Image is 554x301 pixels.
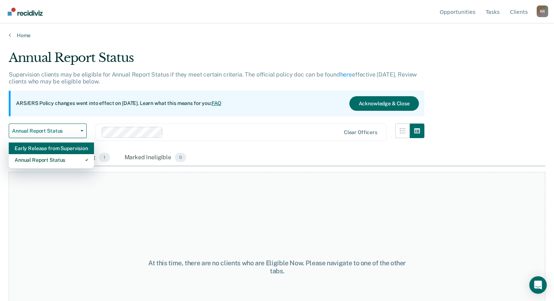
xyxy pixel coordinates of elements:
span: Annual Report Status [12,128,78,134]
button: Annual Report Status [9,124,87,138]
a: FAQ [212,100,222,106]
p: Supervision clients may be eligible for Annual Report Status if they meet certain criteria. The o... [9,71,417,85]
a: Home [9,32,545,39]
div: Annual Report Status [9,50,424,71]
div: At this time, there are no clients who are Eligible Now. Please navigate to one of the other tabs. [143,259,411,275]
div: R R [537,5,548,17]
div: Open Intercom Messenger [529,276,547,294]
button: Profile dropdown button [537,5,548,17]
a: here [340,71,352,78]
div: Dropdown Menu [9,140,94,169]
div: Annual Report Status [15,154,88,166]
div: Clear officers [344,129,377,136]
span: 0 [175,153,186,162]
div: Early Release from Supervision [15,142,88,154]
p: ARS/ERS Policy changes went into effect on [DATE]. Learn what this means for you: [16,100,221,107]
img: Recidiviz [8,8,43,16]
div: Marked Ineligible0 [123,150,188,166]
button: Acknowledge & Close [349,96,419,111]
span: 1 [99,153,110,162]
